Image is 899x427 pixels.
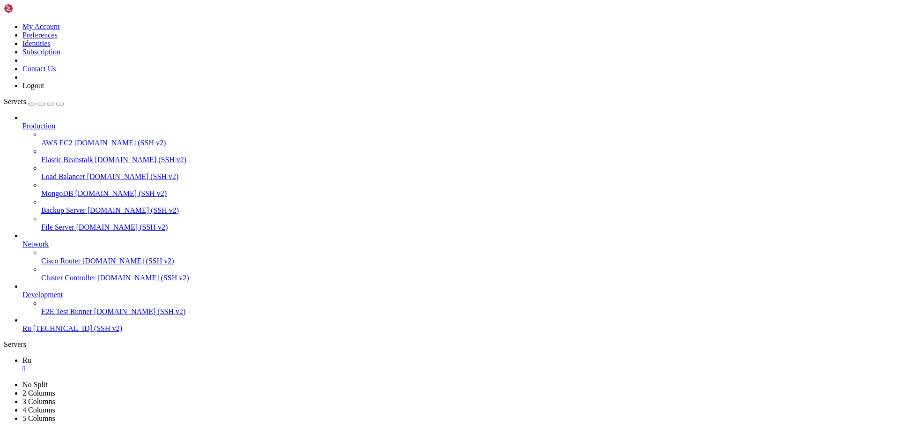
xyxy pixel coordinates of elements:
span: AWS EC2 [41,139,73,147]
li: AWS EC2 [DOMAIN_NAME] (SSH v2) [41,130,895,147]
a: Load Balancer [DOMAIN_NAME] (SSH v2) [41,172,895,181]
span: [DOMAIN_NAME] (SSH v2) [76,223,168,231]
span: [TECHNICAL_ID] (SSH v2) [33,324,122,332]
li: Cisco Router [DOMAIN_NAME] (SSH v2) [41,248,895,265]
span: [DOMAIN_NAME] (SSH v2) [95,156,187,164]
a: Ru [TECHNICAL_ID] (SSH v2) [22,324,895,333]
a: Logout [22,82,44,90]
span: File Server [41,223,74,231]
li: Load Balancer [DOMAIN_NAME] (SSH v2) [41,164,895,181]
a: Ru [22,356,895,373]
li: Backup Server [DOMAIN_NAME] (SSH v2) [41,198,895,215]
a: Backup Server [DOMAIN_NAME] (SSH v2) [41,206,895,215]
a: Servers [4,97,64,105]
span: Cluster Controller [41,274,96,282]
span: Network [22,240,49,248]
a: My Account [22,22,60,30]
li: Network [22,232,895,282]
span: Ru [22,324,31,332]
li: Cluster Controller [DOMAIN_NAME] (SSH v2) [41,265,895,282]
span: E2E Test Runner [41,307,92,315]
span: MongoDB [41,189,73,197]
a: AWS EC2 [DOMAIN_NAME] (SSH v2) [41,139,895,147]
a: Contact Us [22,65,56,73]
span: [DOMAIN_NAME] (SSH v2) [82,257,174,265]
x-row: Connecting [TECHNICAL_ID]... [4,4,777,12]
li: Development [22,282,895,316]
a: E2E Test Runner [DOMAIN_NAME] (SSH v2) [41,307,895,316]
a: Development [22,291,895,299]
a: 3 Columns [22,397,55,405]
span: Development [22,291,63,299]
div: (0, 1) [4,12,7,20]
a: 2 Columns [22,389,55,397]
div: Servers [4,340,895,349]
li: Ru [TECHNICAL_ID] (SSH v2) [22,316,895,333]
span: Ru [22,356,31,364]
a: No Split [22,381,48,389]
a: Preferences [22,31,58,39]
span: [DOMAIN_NAME] (SSH v2) [88,206,179,214]
a: 5 Columns [22,414,55,422]
a: Cisco Router [DOMAIN_NAME] (SSH v2) [41,257,895,265]
span: [DOMAIN_NAME] (SSH v2) [94,307,186,315]
span: [DOMAIN_NAME] (SSH v2) [97,274,189,282]
a: Subscription [22,48,60,56]
a: Production [22,122,895,130]
span: Servers [4,97,26,105]
li: Elastic Beanstalk [DOMAIN_NAME] (SSH v2) [41,147,895,164]
a: File Server [DOMAIN_NAME] (SSH v2) [41,223,895,232]
a: MongoDB [DOMAIN_NAME] (SSH v2) [41,189,895,198]
span: Elastic Beanstalk [41,156,93,164]
li: E2E Test Runner [DOMAIN_NAME] (SSH v2) [41,299,895,316]
a: 4 Columns [22,406,55,414]
span: Production [22,122,55,130]
span: [DOMAIN_NAME] (SSH v2) [74,139,166,147]
a: Cluster Controller [DOMAIN_NAME] (SSH v2) [41,274,895,282]
a:  [22,365,895,373]
img: Shellngn [4,4,58,13]
li: Production [22,113,895,232]
span: Load Balancer [41,172,85,180]
span: [DOMAIN_NAME] (SSH v2) [87,172,179,180]
li: MongoDB [DOMAIN_NAME] (SSH v2) [41,181,895,198]
a: Identities [22,39,51,47]
span: Backup Server [41,206,86,214]
a: Network [22,240,895,248]
span: [DOMAIN_NAME] (SSH v2) [75,189,167,197]
a: Elastic Beanstalk [DOMAIN_NAME] (SSH v2) [41,156,895,164]
li: File Server [DOMAIN_NAME] (SSH v2) [41,215,895,232]
span: Cisco Router [41,257,81,265]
